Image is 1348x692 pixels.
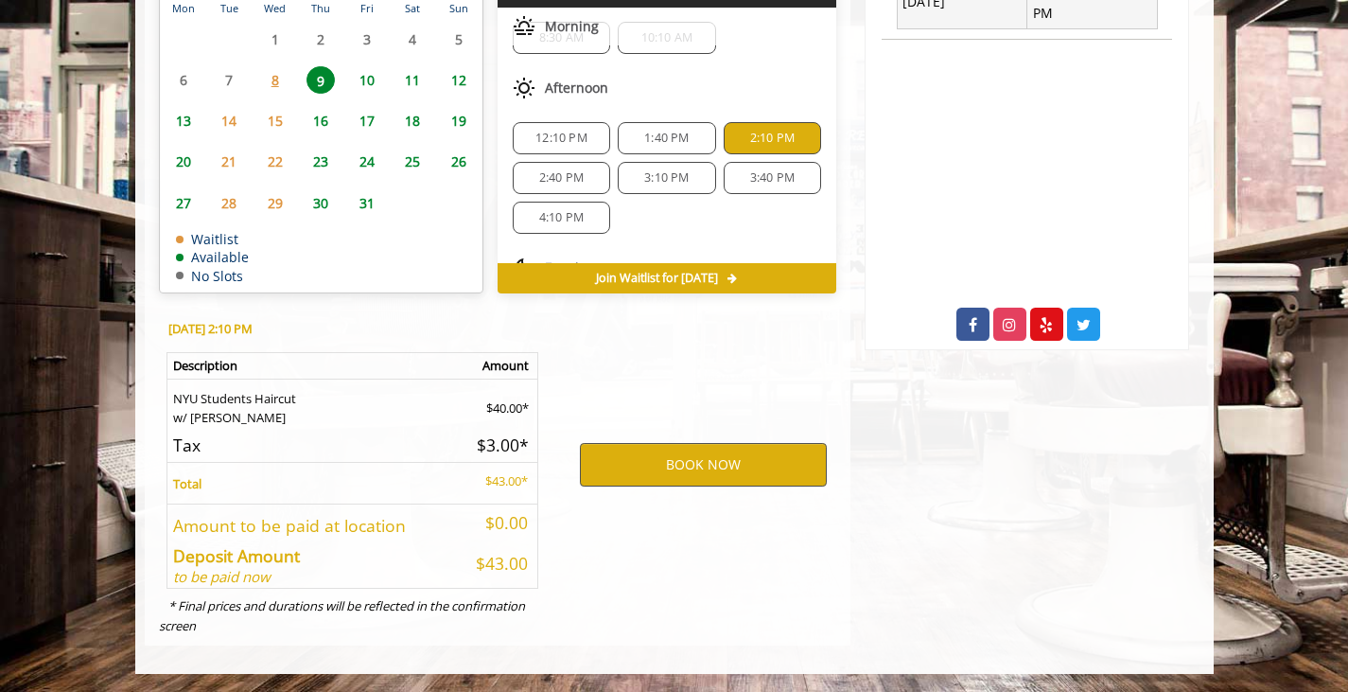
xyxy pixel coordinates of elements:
[545,19,599,34] span: Morning
[173,475,201,492] b: Total
[390,100,435,141] td: Select day18
[390,60,435,100] td: Select day11
[618,162,715,194] div: 3:10 PM
[390,141,435,182] td: Select day25
[435,141,481,182] td: Select day26
[343,60,389,100] td: Select day10
[513,257,535,279] img: evening slots
[173,517,449,535] h5: Amount to be paid at location
[176,232,249,246] td: Waitlist
[298,141,343,182] td: Select day23
[173,567,271,586] i: to be paid now
[353,66,381,94] span: 10
[750,131,795,146] span: 2:10 PM
[580,443,827,487] button: BOOK NOW
[298,100,343,141] td: Select day16
[724,162,821,194] div: 3:40 PM
[545,260,595,275] span: Evening
[169,148,198,175] span: 20
[464,436,528,454] h5: $3.00*
[343,100,389,141] td: Select day17
[306,148,335,175] span: 23
[343,141,389,182] td: Select day24
[176,250,249,264] td: Available
[306,189,335,217] span: 30
[252,141,297,182] td: Select day22
[535,131,587,146] span: 12:10 PM
[261,107,289,134] span: 15
[215,148,243,175] span: 21
[166,380,458,428] td: NYU Students Haircut w/ [PERSON_NAME]
[252,182,297,222] td: Select day29
[252,100,297,141] td: Select day15
[464,471,528,491] p: $43.00*
[445,148,473,175] span: 26
[261,189,289,217] span: 29
[353,148,381,175] span: 24
[513,202,610,234] div: 4:10 PM
[306,66,335,94] span: 9
[161,141,206,182] td: Select day20
[398,148,427,175] span: 25
[215,189,243,217] span: 28
[206,182,252,222] td: Select day28
[159,597,525,634] i: * Final prices and durations will be reflected in the confirmation screen
[435,100,481,141] td: Select day19
[435,60,481,100] td: Select day12
[596,271,718,286] span: Join Waitlist for [DATE]
[545,80,608,96] span: Afternoon
[173,544,300,567] b: Deposit Amount
[445,107,473,134] span: 19
[161,100,206,141] td: Select day13
[513,162,610,194] div: 2:40 PM
[398,107,427,134] span: 18
[539,210,584,225] span: 4:10 PM
[343,182,389,222] td: Select day31
[173,357,237,374] b: Description
[173,436,449,454] h5: Tax
[353,107,381,134] span: 17
[161,182,206,222] td: Select day27
[464,555,528,573] h5: $43.00
[298,182,343,222] td: Select day30
[168,320,253,337] b: [DATE] 2:10 PM
[252,60,297,100] td: Select day8
[618,122,715,154] div: 1:40 PM
[169,189,198,217] span: 27
[445,66,473,94] span: 12
[261,66,289,94] span: 8
[398,66,427,94] span: 11
[750,170,795,186] span: 3:40 PM
[169,107,198,134] span: 13
[353,189,381,217] span: 31
[513,77,535,99] img: afternoon slots
[724,122,821,154] div: 2:10 PM
[513,15,535,38] img: morning slots
[206,141,252,182] td: Select day21
[513,122,610,154] div: 12:10 PM
[482,357,529,374] b: Amount
[644,170,689,186] span: 3:10 PM
[539,170,584,186] span: 2:40 PM
[306,107,335,134] span: 16
[458,380,538,428] td: $40.00*
[644,131,689,146] span: 1:40 PM
[298,60,343,100] td: Select day9
[464,514,528,532] h5: $0.00
[215,107,243,134] span: 14
[176,269,249,283] td: No Slots
[206,100,252,141] td: Select day14
[261,148,289,175] span: 22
